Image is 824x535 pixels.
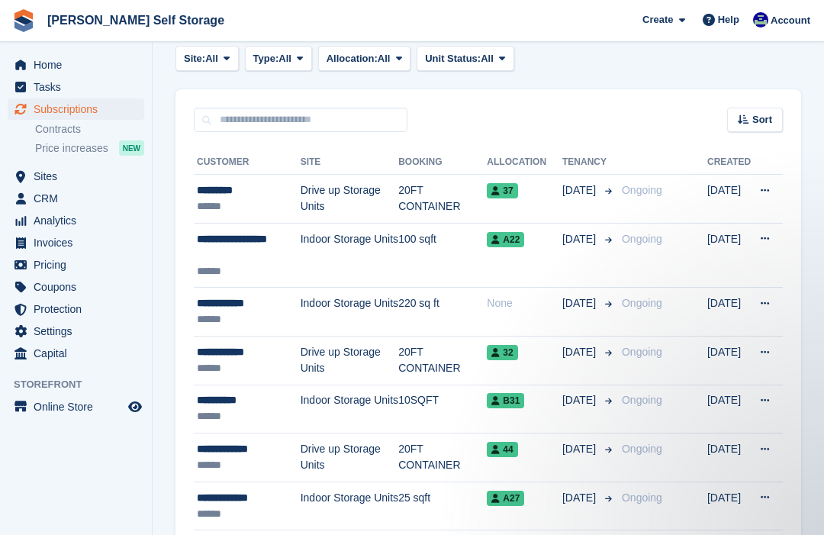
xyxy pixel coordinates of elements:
[318,46,411,71] button: Allocation: All
[34,76,125,98] span: Tasks
[34,166,125,187] span: Sites
[707,150,751,175] th: Created
[398,223,487,288] td: 100 sqft
[487,232,524,247] span: A22
[119,140,144,156] div: NEW
[126,398,144,416] a: Preview store
[622,443,662,455] span: Ongoing
[707,482,751,530] td: [DATE]
[707,433,751,482] td: [DATE]
[562,295,599,311] span: [DATE]
[622,297,662,309] span: Ongoing
[301,288,398,337] td: Indoor Storage Units
[34,54,125,76] span: Home
[34,321,125,342] span: Settings
[301,223,398,288] td: Indoor Storage Units
[8,54,144,76] a: menu
[35,140,144,156] a: Price increases NEW
[8,76,144,98] a: menu
[562,231,599,247] span: [DATE]
[34,298,125,320] span: Protection
[487,393,524,408] span: B31
[487,295,562,311] div: None
[34,232,125,253] span: Invoices
[398,336,487,385] td: 20FT CONTAINER
[562,150,616,175] th: Tenancy
[34,343,125,364] span: Capital
[34,276,125,298] span: Coupons
[301,175,398,224] td: Drive up Storage Units
[205,51,218,66] span: All
[487,491,524,506] span: A27
[398,288,487,337] td: 220 sq ft
[194,150,301,175] th: Customer
[398,150,487,175] th: Booking
[8,343,144,364] a: menu
[41,8,230,33] a: [PERSON_NAME] Self Storage
[184,51,205,66] span: Site:
[245,46,312,71] button: Type: All
[301,482,398,530] td: Indoor Storage Units
[622,491,662,504] span: Ongoing
[562,344,599,360] span: [DATE]
[253,51,279,66] span: Type:
[34,254,125,276] span: Pricing
[487,442,517,457] span: 44
[378,51,391,66] span: All
[487,150,562,175] th: Allocation
[327,51,378,66] span: Allocation:
[14,377,152,392] span: Storefront
[8,321,144,342] a: menu
[487,345,517,360] span: 32
[34,98,125,120] span: Subscriptions
[753,12,768,27] img: Justin Farthing
[278,51,291,66] span: All
[622,346,662,358] span: Ongoing
[398,482,487,530] td: 25 sqft
[707,336,751,385] td: [DATE]
[34,210,125,231] span: Analytics
[417,46,513,71] button: Unit Status: All
[771,13,810,28] span: Account
[301,336,398,385] td: Drive up Storage Units
[562,392,599,408] span: [DATE]
[8,188,144,209] a: menu
[175,46,239,71] button: Site: All
[8,298,144,320] a: menu
[8,276,144,298] a: menu
[8,254,144,276] a: menu
[718,12,739,27] span: Help
[35,122,144,137] a: Contracts
[622,394,662,406] span: Ongoing
[8,210,144,231] a: menu
[487,183,517,198] span: 37
[562,182,599,198] span: [DATE]
[642,12,673,27] span: Create
[707,223,751,288] td: [DATE]
[35,141,108,156] span: Price increases
[8,98,144,120] a: menu
[301,385,398,433] td: Indoor Storage Units
[707,288,751,337] td: [DATE]
[562,441,599,457] span: [DATE]
[752,112,772,127] span: Sort
[301,433,398,482] td: Drive up Storage Units
[301,150,398,175] th: Site
[8,232,144,253] a: menu
[481,51,494,66] span: All
[707,385,751,433] td: [DATE]
[707,175,751,224] td: [DATE]
[8,166,144,187] a: menu
[622,233,662,245] span: Ongoing
[425,51,481,66] span: Unit Status:
[622,184,662,196] span: Ongoing
[562,490,599,506] span: [DATE]
[34,188,125,209] span: CRM
[34,396,125,417] span: Online Store
[8,396,144,417] a: menu
[12,9,35,32] img: stora-icon-8386f47178a22dfd0bd8f6a31ec36ba5ce8667c1dd55bd0f319d3a0aa187defe.svg
[398,385,487,433] td: 10SQFT
[398,175,487,224] td: 20FT CONTAINER
[398,433,487,482] td: 20FT CONTAINER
